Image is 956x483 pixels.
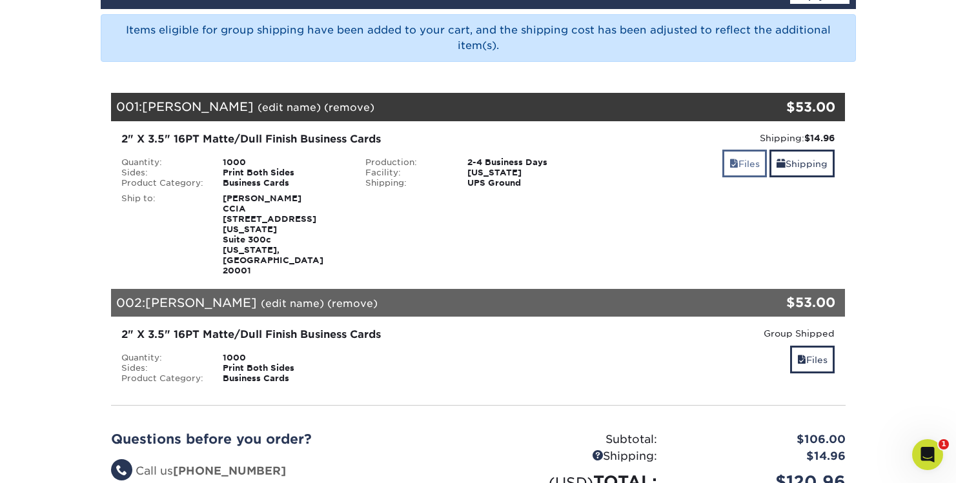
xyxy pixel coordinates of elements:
[258,101,321,113] a: (edit name)
[112,353,214,363] div: Quantity:
[173,464,286,477] strong: [PHONE_NUMBER]
[121,132,591,147] div: 2" X 3.5" 16PT Matte/Dull Finish Business Cards
[324,101,374,113] a: (remove)
[478,448,667,465] div: Shipping:
[356,157,458,168] div: Production:
[111,289,723,317] div: 002:
[667,448,855,465] div: $14.96
[723,293,836,312] div: $53.00
[610,327,835,340] div: Group Shipped
[458,178,600,188] div: UPS Ground
[478,431,667,448] div: Subtotal:
[769,150,835,177] a: Shipping
[111,431,469,447] h2: Questions before you order?
[458,168,600,178] div: [US_STATE]
[111,93,723,121] div: 001:
[261,297,324,310] a: (edit name)
[213,363,356,373] div: Print Both Sides
[223,193,323,275] strong: [PERSON_NAME] CCIA [STREET_ADDRESS][US_STATE] Suite 300c [US_STATE], [GEOGRAPHIC_DATA] 20001
[213,168,356,178] div: Print Both Sides
[213,353,356,363] div: 1000
[804,133,835,143] strong: $14.96
[112,168,214,178] div: Sides:
[111,463,469,480] li: Call us
[101,14,856,62] div: Items eligible for group shipping have been added to your cart, and the shipping cost has been ad...
[667,431,855,448] div: $106.00
[112,178,214,188] div: Product Category:
[790,346,835,373] a: Files
[722,150,767,177] a: Files
[729,159,738,169] span: files
[112,193,214,276] div: Ship to:
[356,168,458,178] div: Facility:
[112,363,214,373] div: Sides:
[912,439,943,470] iframe: Intercom live chat
[213,157,356,168] div: 1000
[213,373,356,384] div: Business Cards
[112,373,214,384] div: Product Category:
[121,327,591,342] div: 2" X 3.5" 16PT Matte/Dull Finish Business Cards
[610,132,835,144] div: Shipping:
[723,97,836,117] div: $53.00
[797,355,806,365] span: files
[213,178,356,188] div: Business Cards
[458,157,600,168] div: 2-4 Business Days
[327,297,378,310] a: (remove)
[939,439,949,449] span: 1
[356,178,458,188] div: Shipping:
[777,159,786,169] span: shipping
[142,99,254,113] span: [PERSON_NAME]
[145,295,257,310] span: [PERSON_NAME]
[112,157,214,168] div: Quantity:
